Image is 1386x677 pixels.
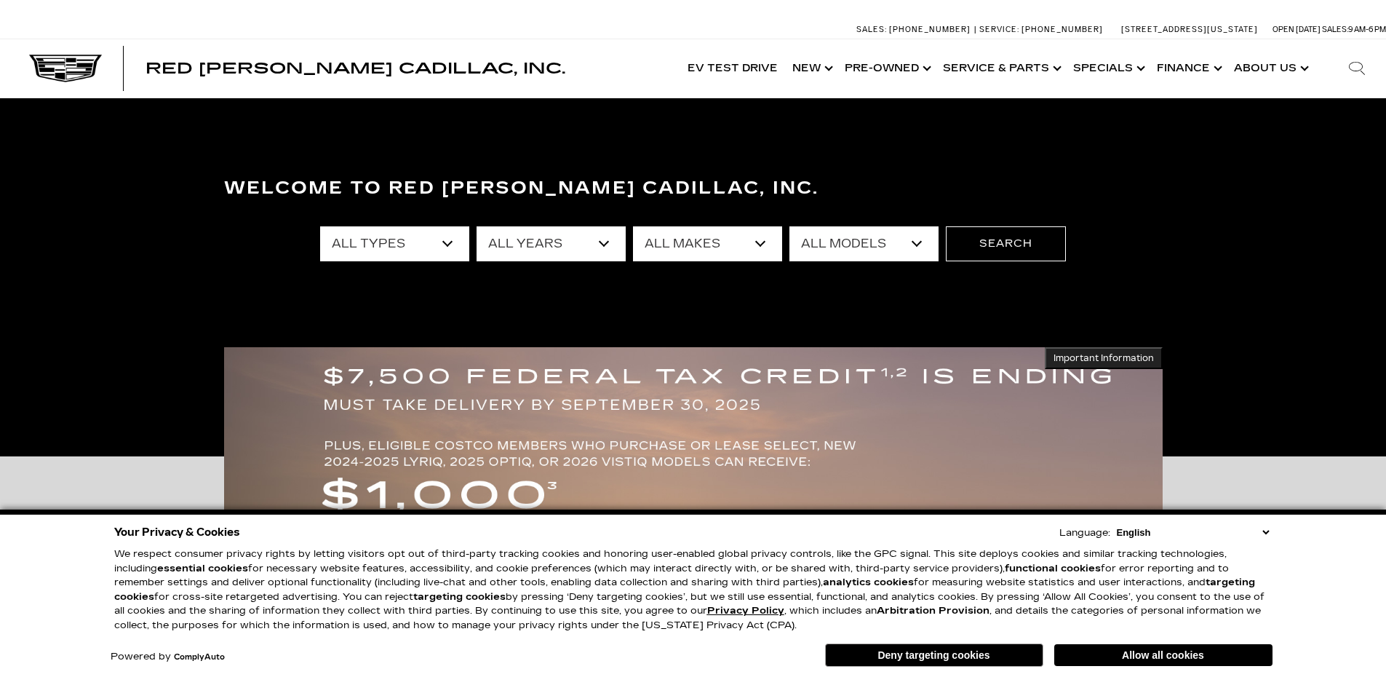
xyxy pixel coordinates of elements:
[1005,563,1101,574] strong: functional cookies
[1227,39,1313,98] a: About Us
[224,174,1163,203] h3: Welcome to Red [PERSON_NAME] Cadillac, Inc.
[111,652,225,662] div: Powered by
[823,577,914,588] strong: analytics cookies
[1045,347,1163,369] button: Important Information
[1150,39,1227,98] a: Finance
[1273,25,1321,34] span: Open [DATE]
[974,25,1107,33] a: Service: [PHONE_NUMBER]
[1059,528,1110,538] div: Language:
[837,39,936,98] a: Pre-Owned
[114,547,1273,633] p: We respect consumer privacy rights by letting visitors opt out of third-party tracking cookies an...
[114,522,240,542] span: Your Privacy & Cookies
[946,226,1066,261] button: Search
[856,25,887,34] span: Sales:
[413,591,506,603] strong: targeting cookies
[856,25,974,33] a: Sales: [PHONE_NUMBER]
[1054,644,1273,666] button: Allow all cookies
[1322,25,1348,34] span: Sales:
[877,605,989,617] strong: Arbitration Provision
[680,39,785,98] a: EV Test Drive
[477,226,626,261] select: Filter by year
[979,25,1019,34] span: Service:
[1121,25,1258,34] a: [STREET_ADDRESS][US_STATE]
[320,226,469,261] select: Filter by type
[1066,39,1150,98] a: Specials
[785,39,837,98] a: New
[1021,25,1103,34] span: [PHONE_NUMBER]
[174,653,225,662] a: ComplyAuto
[146,60,565,77] span: Red [PERSON_NAME] Cadillac, Inc.
[1113,526,1273,539] select: Language Select
[936,39,1066,98] a: Service & Parts
[789,226,939,261] select: Filter by model
[633,226,782,261] select: Filter by make
[889,25,971,34] span: [PHONE_NUMBER]
[825,644,1043,667] button: Deny targeting cookies
[1348,25,1386,34] span: 9 AM-6 PM
[1054,352,1154,364] span: Important Information
[114,577,1255,603] strong: targeting cookies
[146,61,565,76] a: Red [PERSON_NAME] Cadillac, Inc.
[29,55,102,82] img: Cadillac Dark Logo with Cadillac White Text
[157,563,248,574] strong: essential cookies
[707,605,784,617] a: Privacy Policy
